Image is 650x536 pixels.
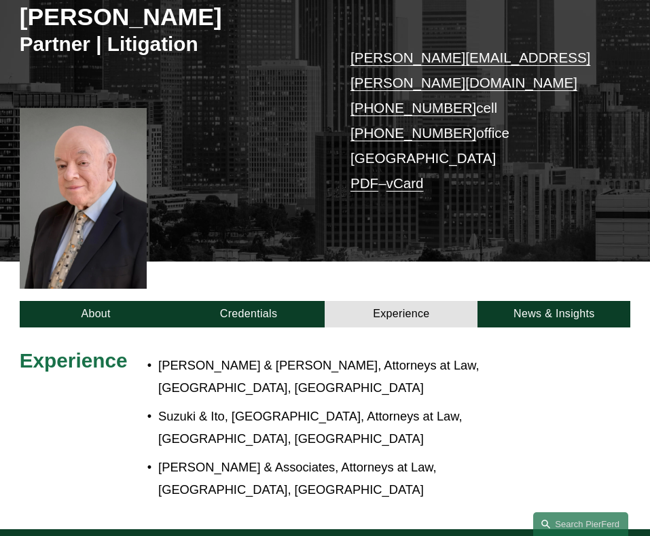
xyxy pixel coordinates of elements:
[20,32,325,57] h3: Partner | Litigation
[173,301,325,327] a: Credentials
[350,100,476,115] a: [PHONE_NUMBER]
[158,406,554,450] p: Suzuki & Ito, [GEOGRAPHIC_DATA], Attorneys at Law, [GEOGRAPHIC_DATA], [GEOGRAPHIC_DATA]
[20,301,173,327] a: About
[158,457,554,501] p: [PERSON_NAME] & Associates, Attorneys at Law, [GEOGRAPHIC_DATA], [GEOGRAPHIC_DATA]
[350,125,476,141] a: [PHONE_NUMBER]
[386,175,424,191] a: vCard
[158,355,554,399] p: [PERSON_NAME] & [PERSON_NAME], Attorneys at Law, [GEOGRAPHIC_DATA], [GEOGRAPHIC_DATA]
[350,175,378,191] a: PDF
[350,50,590,90] a: [PERSON_NAME][EMAIL_ADDRESS][PERSON_NAME][DOMAIN_NAME]
[20,349,128,372] span: Experience
[477,301,630,327] a: News & Insights
[20,3,325,32] h2: [PERSON_NAME]
[325,301,477,327] a: Experience
[350,45,605,196] p: cell office [GEOGRAPHIC_DATA] –
[533,512,628,536] a: Search this site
